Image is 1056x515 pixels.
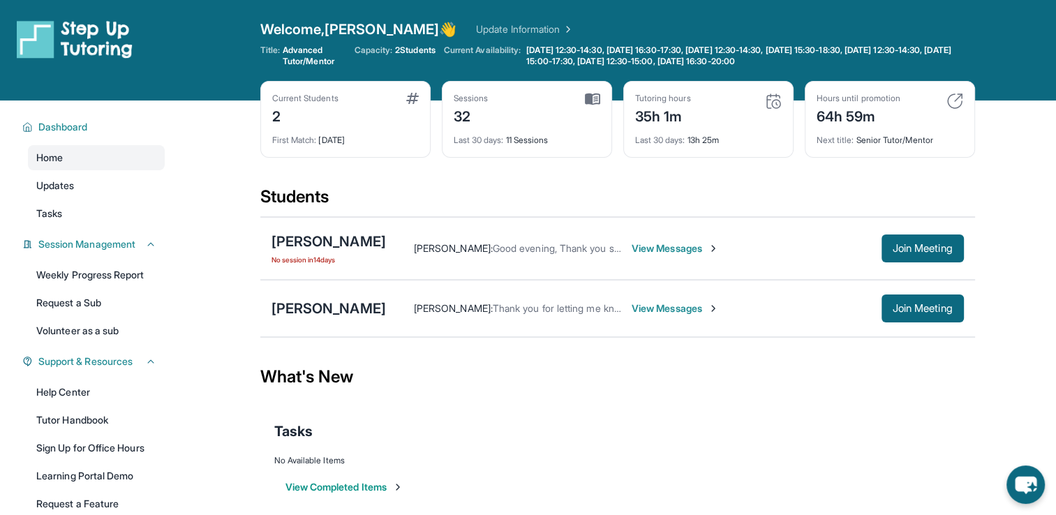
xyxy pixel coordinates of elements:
[635,126,782,146] div: 13h 25m
[585,93,600,105] img: card
[635,135,685,145] span: Last 30 days :
[454,126,600,146] div: 11 Sessions
[817,135,854,145] span: Next title :
[28,463,165,488] a: Learning Portal Demo
[283,45,346,67] span: Advanced Tutor/Mentor
[28,145,165,170] a: Home
[36,151,63,165] span: Home
[414,302,493,314] span: [PERSON_NAME] :
[28,408,165,433] a: Tutor Handbook
[632,241,719,255] span: View Messages
[1006,465,1045,504] button: chat-button
[272,299,386,318] div: [PERSON_NAME]
[33,120,156,134] button: Dashboard
[38,354,133,368] span: Support & Resources
[36,207,62,221] span: Tasks
[765,93,782,110] img: card
[260,45,280,67] span: Title:
[882,294,964,322] button: Join Meeting
[260,186,975,216] div: Students
[28,262,165,288] a: Weekly Progress Report
[817,104,900,126] div: 64h 59m
[893,304,953,313] span: Join Meeting
[272,93,339,104] div: Current Students
[28,201,165,226] a: Tasks
[28,290,165,315] a: Request a Sub
[274,421,313,441] span: Tasks
[260,346,975,408] div: What's New
[454,104,489,126] div: 32
[817,126,963,146] div: Senior Tutor/Mentor
[635,104,691,126] div: 35h 1m
[882,234,964,262] button: Join Meeting
[395,45,436,56] span: 2 Students
[272,232,386,251] div: [PERSON_NAME]
[632,301,719,315] span: View Messages
[414,242,493,254] span: [PERSON_NAME] :
[708,243,719,254] img: Chevron-Right
[285,480,403,494] button: View Completed Items
[274,455,961,466] div: No Available Items
[17,20,133,59] img: logo
[33,237,156,251] button: Session Management
[406,93,419,104] img: card
[28,435,165,461] a: Sign Up for Office Hours
[272,126,419,146] div: [DATE]
[272,135,317,145] span: First Match :
[708,303,719,314] img: Chevron-Right
[560,22,574,36] img: Chevron Right
[444,45,521,67] span: Current Availability:
[454,93,489,104] div: Sessions
[38,237,135,251] span: Session Management
[635,93,691,104] div: Tutoring hours
[33,354,156,368] button: Support & Resources
[493,302,730,314] span: Thank you for letting me know. That is no problem 😊
[526,45,972,67] span: [DATE] 12:30-14:30, [DATE] 16:30-17:30, [DATE] 12:30-14:30, [DATE] 15:30-18:30, [DATE] 12:30-14:3...
[354,45,392,56] span: Capacity:
[893,244,953,253] span: Join Meeting
[28,173,165,198] a: Updates
[38,120,88,134] span: Dashboard
[272,104,339,126] div: 2
[28,380,165,405] a: Help Center
[476,22,574,36] a: Update Information
[523,45,974,67] a: [DATE] 12:30-14:30, [DATE] 16:30-17:30, [DATE] 12:30-14:30, [DATE] 15:30-18:30, [DATE] 12:30-14:3...
[817,93,900,104] div: Hours until promotion
[28,318,165,343] a: Volunteer as a sub
[454,135,504,145] span: Last 30 days :
[260,20,457,39] span: Welcome, [PERSON_NAME] 👋
[272,254,386,265] span: No session in 14 days
[946,93,963,110] img: card
[36,179,75,193] span: Updates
